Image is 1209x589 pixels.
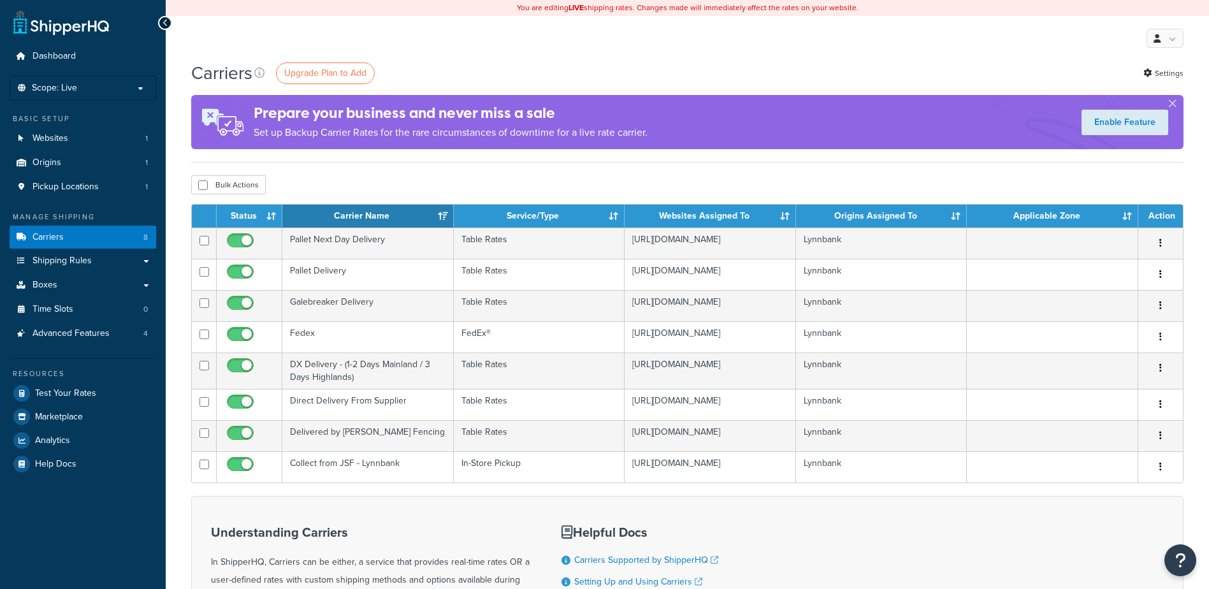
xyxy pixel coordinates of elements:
[10,127,156,150] a: Websites 1
[33,157,61,168] span: Origins
[10,273,156,297] a: Boxes
[10,453,156,476] a: Help Docs
[282,353,454,389] td: DX Delivery - (1-2 Days Mainland / 3 Days Highlands)
[10,298,156,321] li: Time Slots
[282,389,454,420] td: Direct Delivery From Supplier
[143,304,148,315] span: 0
[454,259,625,290] td: Table Rates
[35,388,96,399] span: Test Your Rates
[574,575,702,588] a: Setting Up and Using Carriers
[10,298,156,321] a: Time Slots 0
[282,321,454,353] td: Fedex
[282,290,454,321] td: Galebreaker Delivery
[276,62,375,84] a: Upgrade Plan to Add
[33,280,57,291] span: Boxes
[33,232,64,243] span: Carriers
[10,212,156,222] div: Manage Shipping
[10,322,156,345] li: Advanced Features
[10,45,156,68] a: Dashboard
[625,205,796,228] th: Websites Assigned To: activate to sort column ascending
[1164,544,1196,576] button: Open Resource Center
[254,124,648,142] p: Set up Backup Carrier Rates for the rare circumstances of downtime for a live rate carrier.
[33,304,73,315] span: Time Slots
[191,95,254,149] img: ad-rules-rateshop-fe6ec290ccb7230408bd80ed9643f0289d75e0ffd9eb532fc0e269fcd187b520.png
[10,322,156,345] a: Advanced Features 4
[254,103,648,124] h4: Prepare your business and never miss a sale
[454,389,625,420] td: Table Rates
[10,151,156,175] a: Origins 1
[796,205,967,228] th: Origins Assigned To: activate to sort column ascending
[10,382,156,405] a: Test Your Rates
[796,420,967,451] td: Lynnbank
[33,133,68,144] span: Websites
[454,353,625,389] td: Table Rates
[143,328,148,339] span: 4
[10,405,156,428] a: Marketplace
[625,290,796,321] td: [URL][DOMAIN_NAME]
[35,459,76,470] span: Help Docs
[282,451,454,483] td: Collect from JSF - Lynnbank
[13,10,109,35] a: ShipperHQ Home
[796,353,967,389] td: Lynnbank
[33,51,76,62] span: Dashboard
[625,228,796,259] td: [URL][DOMAIN_NAME]
[10,175,156,199] a: Pickup Locations 1
[282,420,454,451] td: Delivered by [PERSON_NAME] Fencing
[35,435,70,446] span: Analytics
[10,226,156,249] li: Carriers
[967,205,1138,228] th: Applicable Zone: activate to sort column ascending
[625,353,796,389] td: [URL][DOMAIN_NAME]
[191,175,266,194] button: Bulk Actions
[625,321,796,353] td: [URL][DOMAIN_NAME]
[568,2,584,13] b: LIVE
[1143,64,1184,82] a: Settings
[10,151,156,175] li: Origins
[454,321,625,353] td: FedEx®
[191,61,252,85] h1: Carriers
[625,259,796,290] td: [URL][DOMAIN_NAME]
[145,182,148,193] span: 1
[211,525,530,539] h3: Understanding Carriers
[10,249,156,273] a: Shipping Rules
[796,290,967,321] td: Lynnbank
[33,182,99,193] span: Pickup Locations
[35,412,83,423] span: Marketplace
[10,429,156,452] a: Analytics
[282,228,454,259] td: Pallet Next Day Delivery
[33,256,92,266] span: Shipping Rules
[454,420,625,451] td: Table Rates
[454,451,625,483] td: In-Store Pickup
[796,228,967,259] td: Lynnbank
[625,420,796,451] td: [URL][DOMAIN_NAME]
[454,205,625,228] th: Service/Type: activate to sort column ascending
[145,133,148,144] span: 1
[796,451,967,483] td: Lynnbank
[282,259,454,290] td: Pallet Delivery
[145,157,148,168] span: 1
[1138,205,1183,228] th: Action
[454,228,625,259] td: Table Rates
[33,328,110,339] span: Advanced Features
[10,368,156,379] div: Resources
[796,389,967,420] td: Lynnbank
[10,127,156,150] li: Websites
[10,226,156,249] a: Carriers 8
[574,553,718,567] a: Carriers Supported by ShipperHQ
[625,389,796,420] td: [URL][DOMAIN_NAME]
[625,451,796,483] td: [URL][DOMAIN_NAME]
[561,525,728,539] h3: Helpful Docs
[1082,110,1168,135] a: Enable Feature
[284,66,366,80] span: Upgrade Plan to Add
[796,259,967,290] td: Lynnbank
[143,232,148,243] span: 8
[32,83,77,94] span: Scope: Live
[796,321,967,353] td: Lynnbank
[282,205,454,228] th: Carrier Name: activate to sort column ascending
[10,175,156,199] li: Pickup Locations
[454,290,625,321] td: Table Rates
